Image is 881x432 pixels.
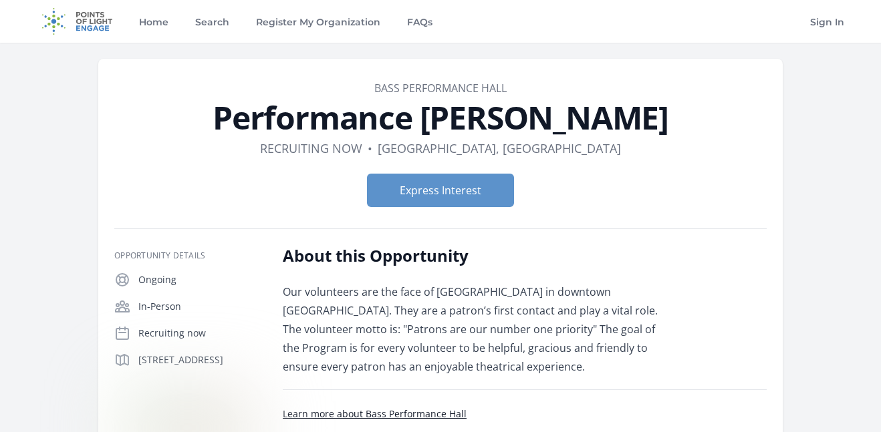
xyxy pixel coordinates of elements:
p: In-Person [138,300,261,313]
dd: Recruiting now [260,139,362,158]
button: Express Interest [367,174,514,207]
h1: Performance [PERSON_NAME] [114,101,767,134]
a: Learn more about Bass Performance Hall [283,407,467,420]
p: [STREET_ADDRESS] [138,353,261,367]
p: Ongoing [138,273,261,286]
a: Bass Performance Hall [374,81,507,95]
p: Our volunteers are the face of [GEOGRAPHIC_DATA] in downtown [GEOGRAPHIC_DATA]. They are a patron... [283,282,674,376]
dd: [GEOGRAPHIC_DATA], [GEOGRAPHIC_DATA] [378,139,621,158]
p: Recruiting now [138,327,261,340]
h3: Opportunity Details [114,250,261,261]
h2: About this Opportunity [283,245,674,266]
div: • [368,139,372,158]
